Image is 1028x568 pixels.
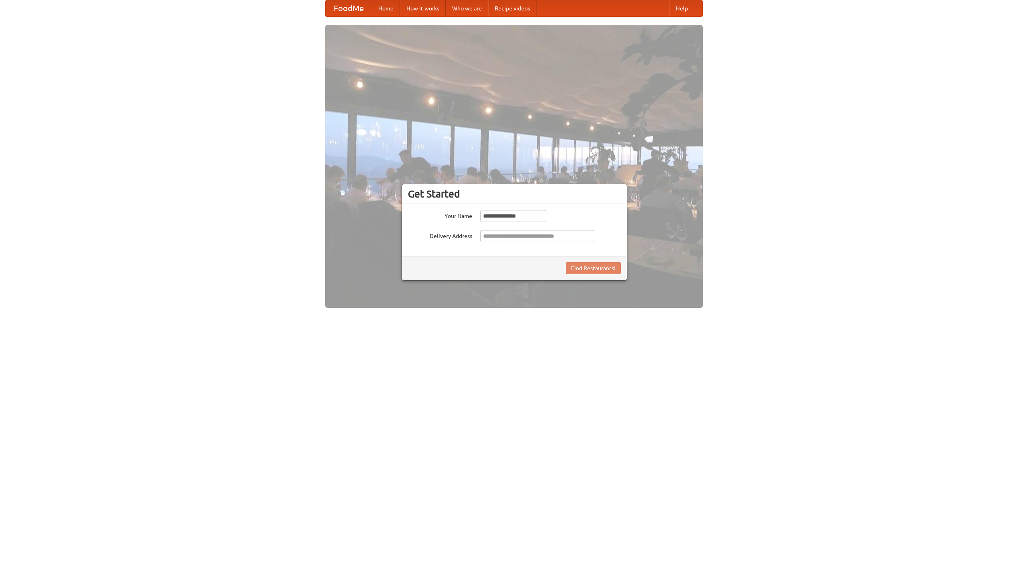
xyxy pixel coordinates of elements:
a: How it works [400,0,446,16]
label: Your Name [408,210,472,220]
button: Find Restaurants! [566,262,621,274]
a: Home [372,0,400,16]
label: Delivery Address [408,230,472,240]
a: Who we are [446,0,488,16]
h3: Get Started [408,188,621,200]
a: Help [669,0,694,16]
a: Recipe videos [488,0,536,16]
a: FoodMe [326,0,372,16]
